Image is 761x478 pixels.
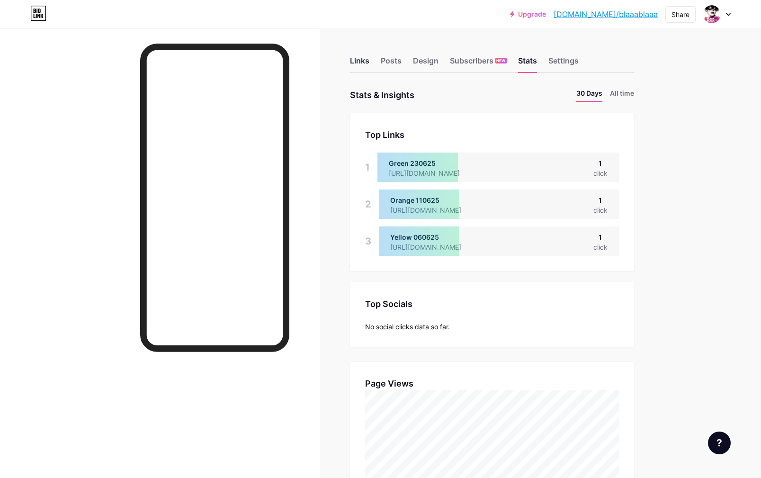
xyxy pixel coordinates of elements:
[365,128,619,141] div: Top Links
[703,5,721,23] img: blaaablaaa
[593,232,608,242] div: 1
[365,298,619,310] div: Top Socials
[496,58,505,63] span: NEW
[365,189,371,219] div: 2
[593,158,608,168] div: 1
[510,10,546,18] a: Upgrade
[593,168,608,178] div: click
[365,322,619,332] div: No social clicks data so far.
[593,242,608,252] div: click
[365,153,370,182] div: 1
[365,377,619,390] div: Page Views
[593,195,608,205] div: 1
[518,55,537,72] div: Stats
[350,88,414,102] div: Stats & Insights
[450,55,507,72] div: Subscribers
[381,55,402,72] div: Posts
[671,9,689,19] div: Share
[413,55,439,72] div: Design
[593,205,608,215] div: click
[554,9,658,20] a: [DOMAIN_NAME]/blaaablaaa
[548,55,579,72] div: Settings
[576,88,602,102] li: 30 Days
[350,55,369,72] div: Links
[610,88,634,102] li: All time
[365,226,371,256] div: 3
